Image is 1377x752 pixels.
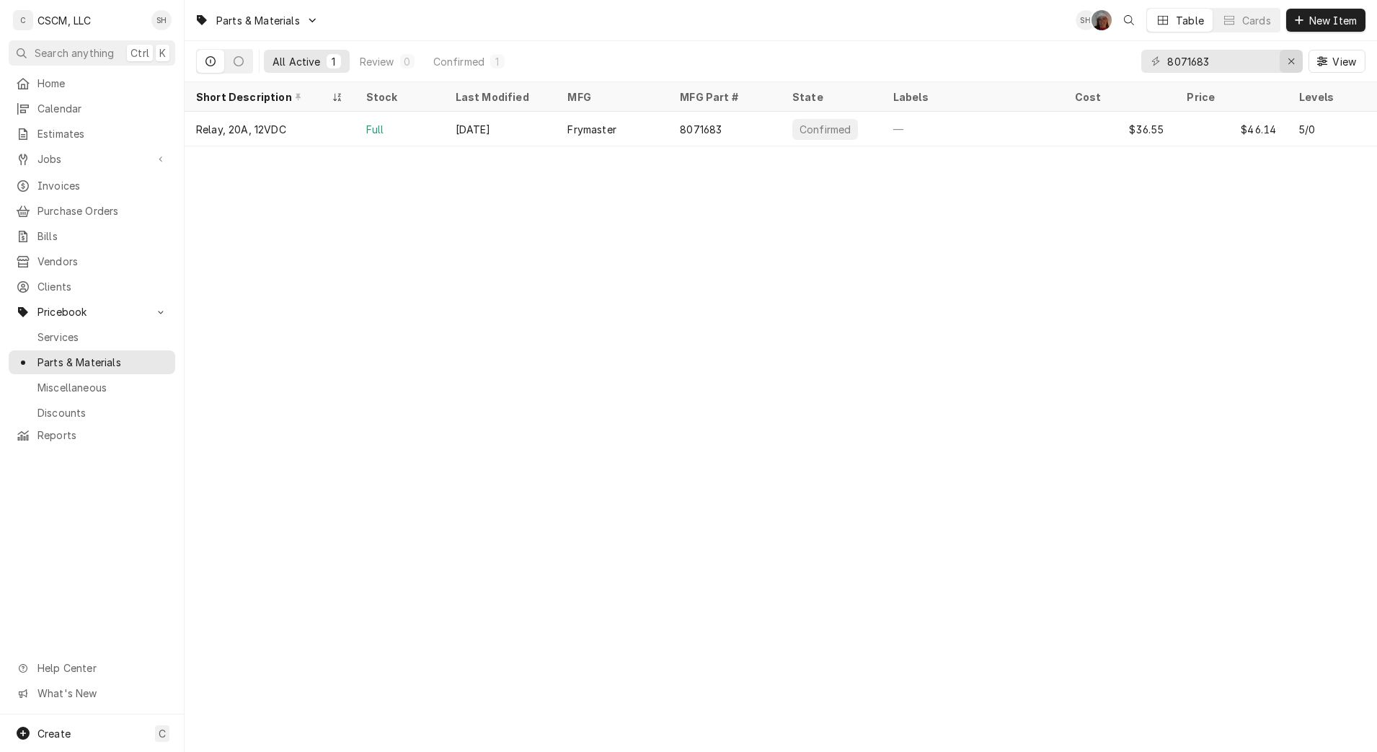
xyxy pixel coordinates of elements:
[9,656,175,680] a: Go to Help Center
[159,45,166,61] span: K
[151,10,172,30] div: Serra Heyen's Avatar
[360,54,394,69] div: Review
[1286,9,1365,32] button: New Item
[13,10,33,30] div: C
[493,54,502,69] div: 1
[1306,13,1360,28] span: New Item
[1175,112,1288,146] div: $46.14
[329,54,338,69] div: 1
[1299,89,1363,105] div: Levels
[37,380,168,395] span: Miscellaneous
[882,112,1063,146] div: —
[798,122,852,137] div: Confirmed
[1076,10,1096,30] div: SH
[680,89,766,105] div: MFG Part #
[37,660,167,676] span: Help Center
[9,224,175,248] a: Bills
[792,89,867,105] div: State
[9,71,175,95] a: Home
[9,40,175,66] button: Search anythingCtrlK
[9,199,175,223] a: Purchase Orders
[9,249,175,273] a: Vendors
[9,325,175,349] a: Services
[37,151,146,167] span: Jobs
[567,89,654,105] div: MFG
[680,122,722,137] div: 8071683
[9,122,175,146] a: Estimates
[189,9,324,32] a: Go to Parts & Materials
[196,122,286,137] div: Relay, 20A, 12VDC
[1117,9,1141,32] button: Open search
[37,279,168,294] span: Clients
[37,405,168,420] span: Discounts
[9,376,175,399] a: Miscellaneous
[37,229,168,244] span: Bills
[1063,112,1176,146] div: $36.55
[37,304,146,319] span: Pricebook
[9,275,175,298] a: Clients
[273,54,321,69] div: All Active
[37,428,168,443] span: Reports
[130,45,149,61] span: Ctrl
[37,101,168,116] span: Calendar
[9,350,175,374] a: Parts & Materials
[9,401,175,425] a: Discounts
[9,681,175,705] a: Go to What's New
[159,726,166,741] span: C
[1299,122,1315,137] div: 5/0
[1075,89,1161,105] div: Cost
[1167,50,1275,73] input: Keyword search
[37,76,168,91] span: Home
[1092,10,1112,30] div: DV
[366,89,430,105] div: Stock
[37,178,168,193] span: Invoices
[1176,13,1204,28] div: Table
[216,13,300,28] span: Parts & Materials
[37,13,91,28] div: CSCM, LLC
[9,174,175,198] a: Invoices
[366,122,384,137] div: Full
[9,423,175,447] a: Reports
[1076,10,1096,30] div: Serra Heyen's Avatar
[9,97,175,120] a: Calendar
[433,54,484,69] div: Confirmed
[1092,10,1112,30] div: Dena Vecchetti's Avatar
[893,89,1052,105] div: Labels
[9,147,175,171] a: Go to Jobs
[9,300,175,324] a: Go to Pricebook
[456,89,542,105] div: Last Modified
[1329,54,1359,69] span: View
[37,254,168,269] span: Vendors
[37,126,168,141] span: Estimates
[567,122,616,137] div: Frymaster
[37,355,168,370] span: Parts & Materials
[151,10,172,30] div: SH
[403,54,412,69] div: 0
[37,686,167,701] span: What's New
[196,89,329,105] div: Short Description
[1242,13,1271,28] div: Cards
[1187,89,1273,105] div: Price
[35,45,114,61] span: Search anything
[37,203,168,218] span: Purchase Orders
[37,727,71,740] span: Create
[1309,50,1365,73] button: View
[444,112,557,146] div: [DATE]
[37,329,168,345] span: Services
[1280,50,1303,73] button: Erase input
